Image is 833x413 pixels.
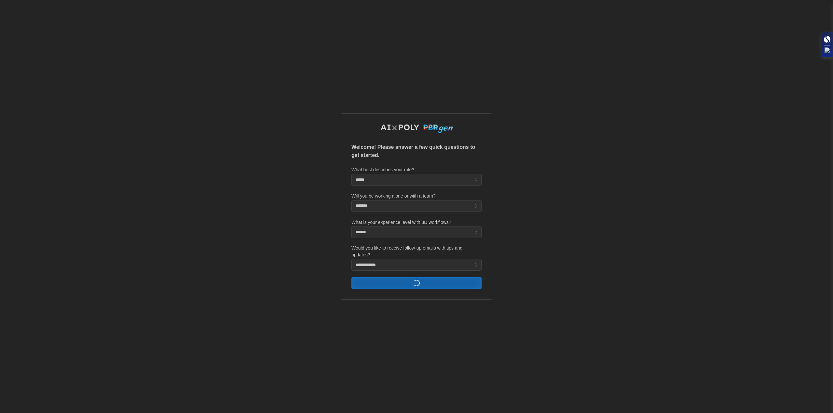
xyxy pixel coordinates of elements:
label: What is your experience level with 3D workflows? [351,219,451,226]
label: Will you be working alone or with a team? [351,193,435,200]
p: Welcome! Please answer a few quick questions to get started. [351,143,482,160]
label: What best describes your role? [351,166,414,174]
label: Would you like to receive follow-up emails with tips and updates? [351,245,482,259]
img: AIxPoly PBRgen [380,124,453,134]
